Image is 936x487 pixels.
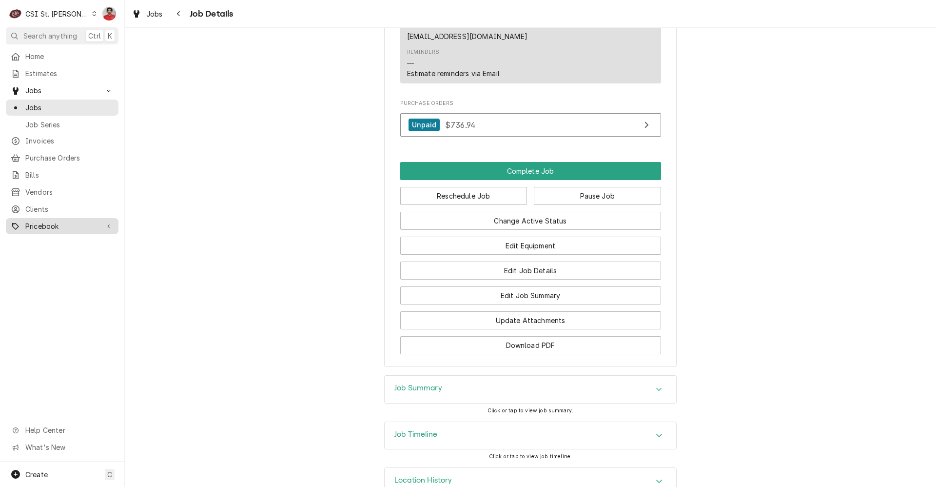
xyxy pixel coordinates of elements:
button: Pause Job [534,187,661,205]
span: Job Details [187,7,234,20]
div: Estimate reminders via Email [407,68,500,79]
span: Purchase Orders [25,153,114,163]
a: Clients [6,201,118,217]
span: Jobs [25,102,114,113]
span: K [108,31,112,41]
a: Go to What's New [6,439,118,455]
div: Button Group Row [400,180,661,205]
a: Go to Pricebook [6,218,118,234]
span: Create [25,470,48,479]
a: Job Series [6,117,118,133]
div: Button Group [400,162,661,354]
span: Pricebook [25,221,99,231]
a: [EMAIL_ADDRESS][DOMAIN_NAME] [407,32,527,41]
div: CSI St. Louis's Avatar [9,7,22,20]
h3: Job Timeline [394,430,437,439]
span: Help Center [25,425,113,435]
span: Invoices [25,136,114,146]
span: Jobs [146,9,163,19]
button: Complete Job [400,162,661,180]
button: Accordion Details Expand Trigger [385,422,676,449]
div: Purchase Orders [400,100,661,142]
button: Navigate back [171,6,187,21]
button: Accordion Details Expand Trigger [385,376,676,403]
span: What's New [25,442,113,452]
div: Button Group Row [400,162,661,180]
button: Edit Equipment [400,237,661,255]
button: Reschedule Job [400,187,527,205]
span: Click or tap to view job summary. [487,407,573,414]
button: Edit Job Details [400,262,661,280]
span: Bills [25,170,114,180]
span: Job Series [25,120,114,130]
div: NF [102,7,116,20]
div: Job Timeline [384,422,677,450]
button: Edit Job Summary [400,286,661,304]
a: View Purchase Order [400,113,661,137]
div: CSI St. [PERSON_NAME] [25,9,89,19]
span: Purchase Orders [400,100,661,107]
div: Email [407,22,527,41]
a: Invoices [6,133,118,149]
span: Vendors [25,187,114,197]
button: Change Active Status [400,212,661,230]
a: Go to Help Center [6,422,118,438]
a: Vendors [6,184,118,200]
div: Button Group Row [400,205,661,230]
div: Button Group Row [400,280,661,304]
div: Button Group Row [400,255,661,280]
span: Home [25,51,114,61]
div: Accordion Header [385,376,676,403]
span: Click or tap to view job timeline. [489,453,572,460]
span: Estimates [25,68,114,79]
button: Update Attachments [400,311,661,329]
span: Search anything [23,31,77,41]
div: Button Group Row [400,329,661,354]
div: C [9,7,22,20]
div: Accordion Header [385,422,676,449]
div: Job Summary [384,375,677,404]
div: Button Group Row [400,304,661,329]
span: Clients [25,204,114,214]
div: Reminders [407,48,439,56]
button: Search anythingCtrlK [6,27,118,44]
a: Home [6,48,118,64]
a: Purchase Orders [6,150,118,166]
a: Jobs [6,100,118,116]
span: $736.94 [445,120,475,129]
span: C [107,469,112,480]
div: Unpaid [409,119,440,132]
h3: Job Summary [394,384,442,393]
div: Button Group Row [400,230,661,255]
div: Nicholas Faubert's Avatar [102,7,116,20]
h3: Location History [394,476,452,485]
a: Bills [6,167,118,183]
button: Download PDF [400,336,661,354]
span: Jobs [25,85,99,96]
a: Go to Jobs [6,82,118,99]
div: Reminders [407,48,500,78]
span: Ctrl [88,31,101,41]
a: Estimates [6,65,118,81]
a: Jobs [128,6,167,22]
div: — [407,58,414,68]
